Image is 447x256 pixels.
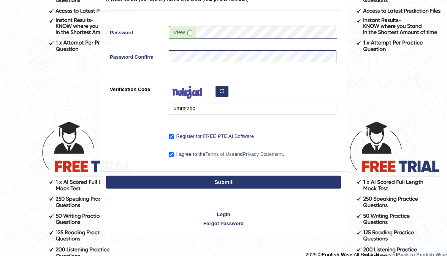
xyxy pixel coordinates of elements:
[100,220,347,227] a: Forgot Password
[106,50,165,61] label: Password Confirm
[243,151,283,157] a: Privacy Statement
[106,176,341,189] button: Submit
[169,150,284,158] label: I agree to the and .
[169,133,254,140] label: Register for FREE PTE AI Software
[187,30,192,35] input: Show/Hide Password
[169,152,174,157] input: I agree to theTerms of UseandPrivacy Statement.
[100,211,347,218] a: Login
[169,134,174,139] input: Register for FREE PTE AI Software
[205,151,235,157] a: Terms of Use
[106,26,165,36] label: Password
[106,83,165,93] label: Verification Code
